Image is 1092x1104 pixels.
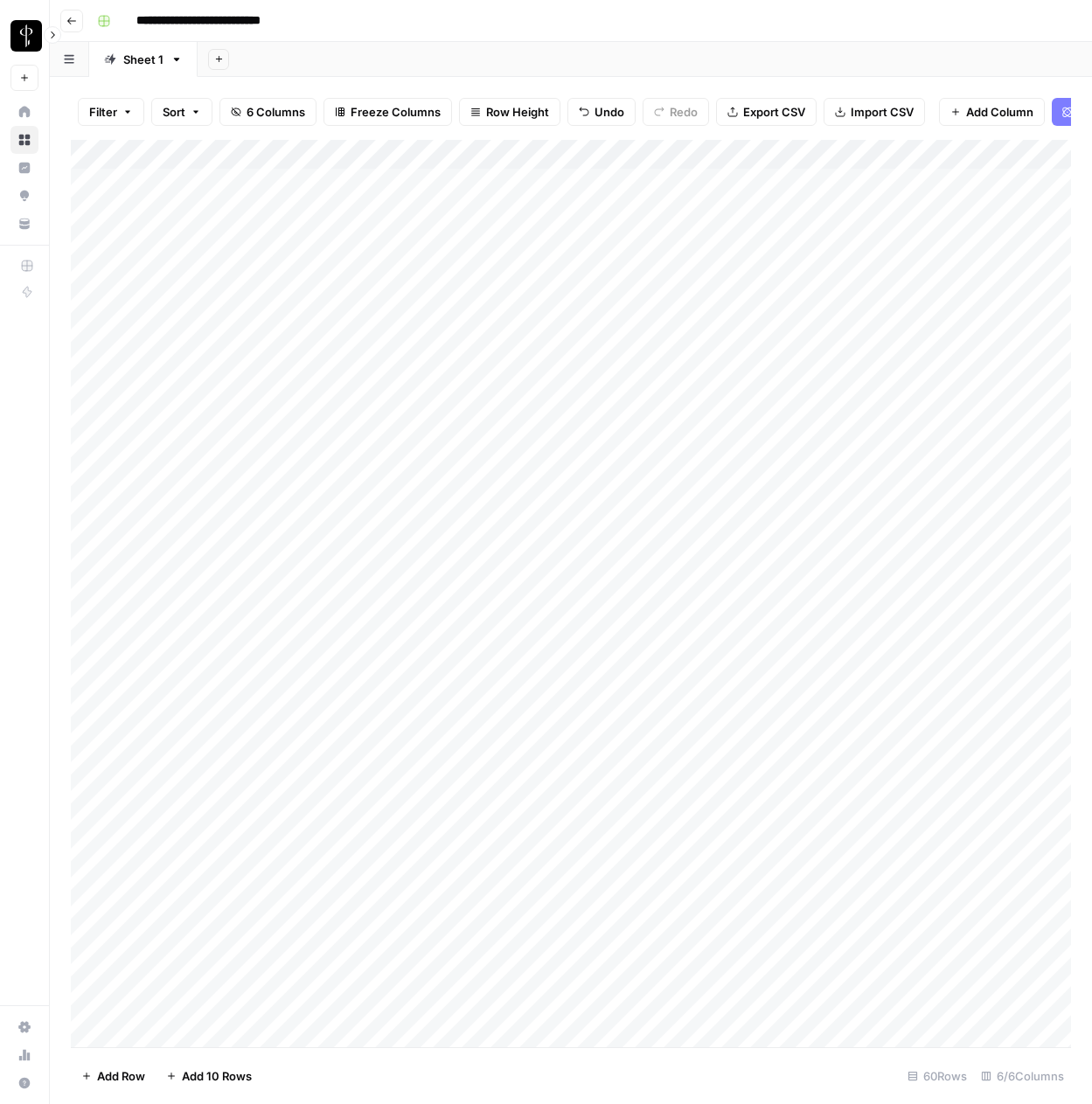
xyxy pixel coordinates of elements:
div: 60 Rows [901,1062,974,1090]
span: Filter [89,103,117,121]
div: 6/6 Columns [974,1062,1071,1090]
a: Sheet 1 [89,42,198,77]
button: Workspace: LP Production Workloads [10,14,38,58]
span: 6 Columns [247,103,305,121]
button: 6 Columns [219,98,316,126]
button: Freeze Columns [323,98,452,126]
span: Export CSV [743,103,805,121]
img: LP Production Workloads Logo [10,20,42,52]
div: Sheet 1 [123,51,163,68]
button: Redo [643,98,709,126]
a: Home [10,98,38,126]
span: Add Column [966,103,1033,121]
span: Undo [595,103,624,121]
button: Row Height [459,98,560,126]
a: Usage [10,1041,38,1069]
button: Sort [151,98,212,126]
a: Browse [10,126,38,154]
span: Add Row [97,1067,145,1085]
button: Undo [567,98,636,126]
a: Insights [10,154,38,182]
button: Filter [78,98,144,126]
span: Redo [670,103,698,121]
span: Sort [163,103,185,121]
span: Add 10 Rows [182,1067,252,1085]
a: Settings [10,1013,38,1041]
button: Export CSV [716,98,817,126]
a: Opportunities [10,182,38,210]
span: Row Height [486,103,549,121]
span: Freeze Columns [351,103,441,121]
span: Import CSV [851,103,914,121]
button: Add Column [939,98,1045,126]
button: Import CSV [824,98,925,126]
button: Add 10 Rows [156,1062,262,1090]
button: Help + Support [10,1069,38,1097]
a: Your Data [10,210,38,238]
button: Add Row [71,1062,156,1090]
